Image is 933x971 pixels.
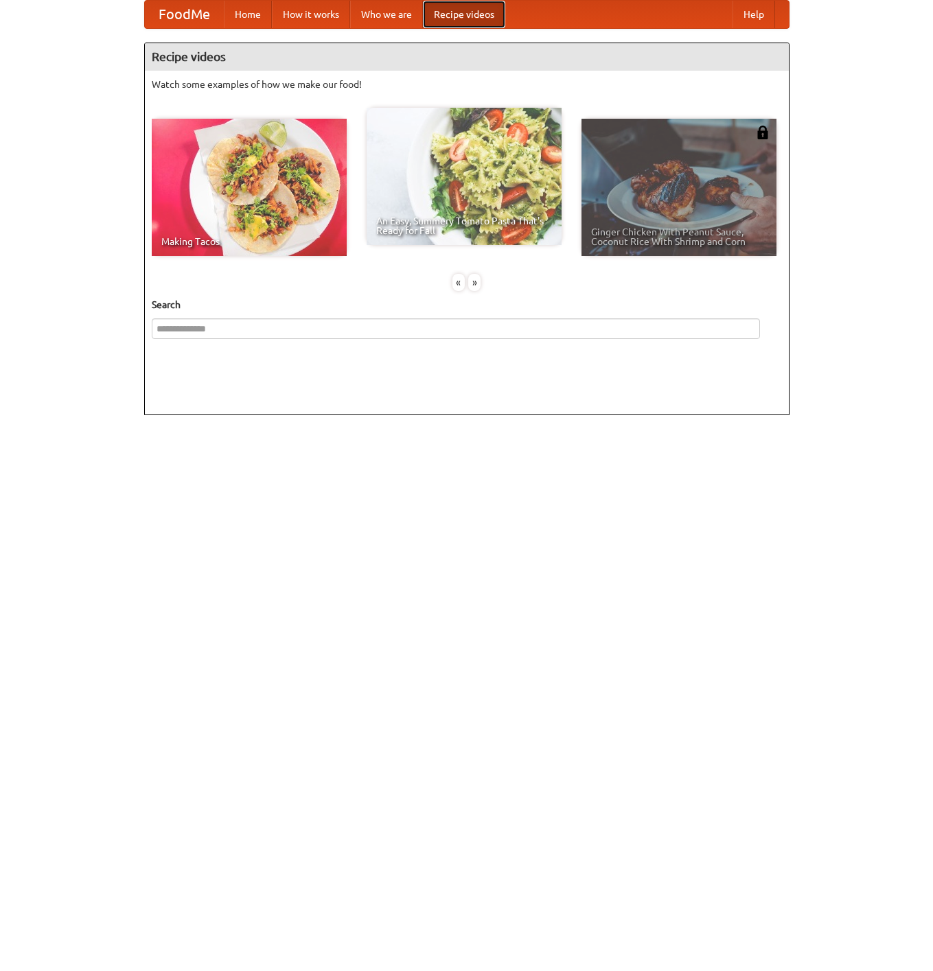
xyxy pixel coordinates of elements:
a: Recipe videos [423,1,505,28]
img: 483408.png [756,126,770,139]
a: Who we are [350,1,423,28]
a: FoodMe [145,1,224,28]
p: Watch some examples of how we make our food! [152,78,782,91]
span: An Easy, Summery Tomato Pasta That's Ready for Fall [376,216,552,235]
h5: Search [152,298,782,312]
a: Home [224,1,272,28]
a: An Easy, Summery Tomato Pasta That's Ready for Fall [367,108,562,245]
a: Help [733,1,775,28]
h4: Recipe videos [145,43,789,71]
span: Making Tacos [161,237,337,246]
a: How it works [272,1,350,28]
a: Making Tacos [152,119,347,256]
div: » [468,274,481,291]
div: « [452,274,465,291]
